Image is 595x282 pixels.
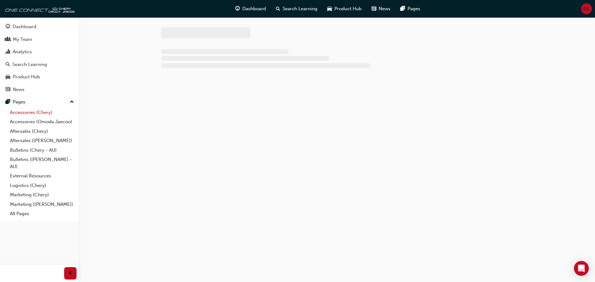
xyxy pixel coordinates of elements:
[68,270,73,277] span: prev-icon
[2,96,77,108] button: Pages
[2,59,77,70] a: Search Learning
[6,24,10,30] span: guage-icon
[581,3,592,14] button: DL
[2,46,77,58] a: Analytics
[3,2,74,15] img: oneconnect
[7,209,77,219] a: All Pages
[6,62,10,67] span: search-icon
[408,5,420,12] span: Pages
[6,99,10,105] span: pages-icon
[6,37,10,42] span: people-icon
[13,23,36,30] div: Dashboard
[7,127,77,136] a: Aftersales (Chery)
[7,117,77,127] a: Accessories (Omoda Jaecoo)
[13,73,40,80] div: Product Hub
[2,71,77,83] a: Product Hub
[7,145,77,155] a: Bulletins (Chery - AU)
[7,181,77,190] a: Logistics (Chery)
[7,136,77,145] a: Aftersales ([PERSON_NAME])
[372,5,376,13] span: news-icon
[7,200,77,209] a: Marketing ([PERSON_NAME])
[7,155,77,171] a: Bulletins ([PERSON_NAME] - AU)
[235,5,240,13] span: guage-icon
[7,108,77,117] a: Accessories (Chery)
[395,2,425,15] a: pages-iconPages
[327,5,332,13] span: car-icon
[574,261,589,276] div: Open Intercom Messenger
[7,171,77,181] a: External Resources
[7,190,77,200] a: Marketing (Chery)
[276,5,280,13] span: search-icon
[13,36,32,43] div: My Team
[2,84,77,95] a: News
[271,2,322,15] a: search-iconSearch Learning
[12,61,47,68] div: Search Learning
[400,5,405,13] span: pages-icon
[283,5,317,12] span: Search Learning
[322,2,367,15] a: car-iconProduct Hub
[584,5,589,12] span: DL
[70,98,74,106] span: up-icon
[379,5,390,12] span: News
[6,74,10,80] span: car-icon
[2,34,77,45] a: My Team
[242,5,266,12] span: Dashboard
[6,49,10,55] span: chart-icon
[6,87,10,93] span: news-icon
[2,20,77,96] button: DashboardMy TeamAnalyticsSearch LearningProduct HubNews
[367,2,395,15] a: news-iconNews
[13,98,25,106] div: Pages
[13,48,32,55] div: Analytics
[13,86,24,93] div: News
[230,2,271,15] a: guage-iconDashboard
[334,5,362,12] span: Product Hub
[2,21,77,33] a: Dashboard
